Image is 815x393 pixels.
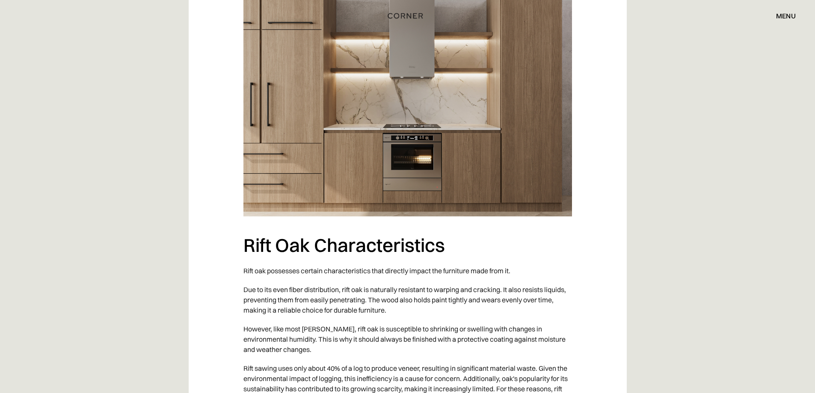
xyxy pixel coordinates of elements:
h2: Rift Oak Characteristics [243,233,572,257]
div: menu [768,9,796,23]
div: menu [776,12,796,19]
p: However, like most [PERSON_NAME], rift oak is susceptible to shrinking or swelling with changes i... [243,319,572,359]
p: Due to its even fiber distribution, rift oak is naturally resistant to warping and cracking. It a... [243,280,572,319]
p: Rift oak possesses certain characteristics that directly impact the furniture made from it. [243,261,572,280]
a: home [378,10,437,21]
